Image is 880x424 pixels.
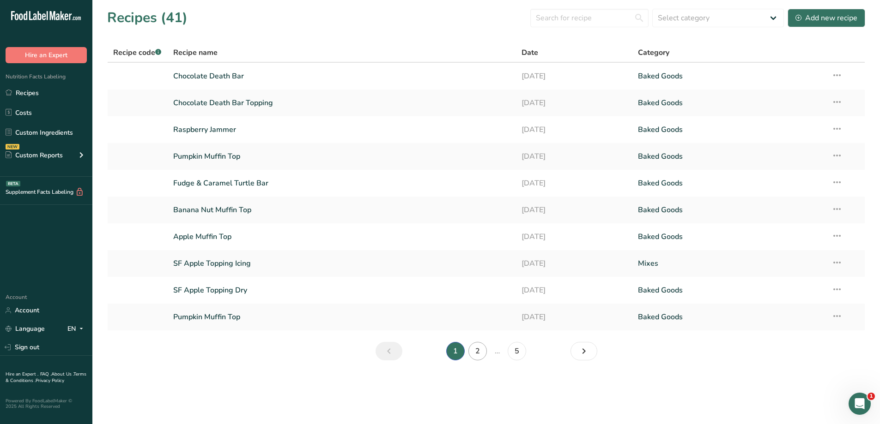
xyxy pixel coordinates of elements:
a: Hire an Expert . [6,371,38,377]
a: Baked Goods [638,66,820,86]
a: Page 2. [468,342,487,360]
a: Fudge & Caramel Turtle Bar [173,173,511,193]
button: Hire an Expert [6,47,87,63]
a: Baked Goods [638,281,820,300]
span: 1 [868,393,875,400]
a: Pumpkin Muffin Top [173,307,511,327]
a: Chocolate Death Bar [173,66,511,86]
a: [DATE] [522,93,627,113]
a: Chocolate Death Bar Topping [173,93,511,113]
a: Page 5. [508,342,526,360]
div: Add new recipe [795,12,857,24]
a: Apple Muffin Top [173,227,511,246]
span: Category [638,47,669,58]
a: SF Apple Topping Dry [173,281,511,300]
a: Previous page [376,342,402,360]
div: BETA [6,181,20,186]
a: [DATE] [522,281,627,300]
a: FAQ . [40,371,51,377]
iframe: Intercom live chat [849,393,871,415]
a: Baked Goods [638,147,820,166]
a: Raspberry Jammer [173,120,511,139]
input: Search for recipe [530,9,649,27]
a: [DATE] [522,120,627,139]
a: [DATE] [522,173,627,193]
div: Powered By FoodLabelMaker © 2025 All Rights Reserved [6,398,87,409]
a: Pumpkin Muffin Top [173,147,511,166]
h1: Recipes (41) [107,7,188,28]
a: Baked Goods [638,200,820,220]
div: NEW [6,144,19,149]
a: [DATE] [522,66,627,86]
a: Baked Goods [638,307,820,327]
a: Baked Goods [638,120,820,139]
span: Recipe code [113,48,161,58]
a: [DATE] [522,200,627,220]
a: SF Apple Topping Icing [173,254,511,273]
a: [DATE] [522,227,627,246]
span: Recipe name [173,47,218,58]
a: Terms & Conditions . [6,371,86,384]
a: About Us . [51,371,73,377]
span: Date [522,47,538,58]
a: Baked Goods [638,173,820,193]
a: Language [6,321,45,337]
div: EN [67,323,87,334]
a: Next page [570,342,597,360]
a: Privacy Policy [36,377,64,384]
a: [DATE] [522,147,627,166]
a: [DATE] [522,254,627,273]
a: Banana Nut Muffin Top [173,200,511,220]
button: Add new recipe [788,9,865,27]
div: Custom Reports [6,150,63,160]
a: Baked Goods [638,227,820,246]
a: [DATE] [522,307,627,327]
a: Mixes [638,254,820,273]
a: Baked Goods [638,93,820,113]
